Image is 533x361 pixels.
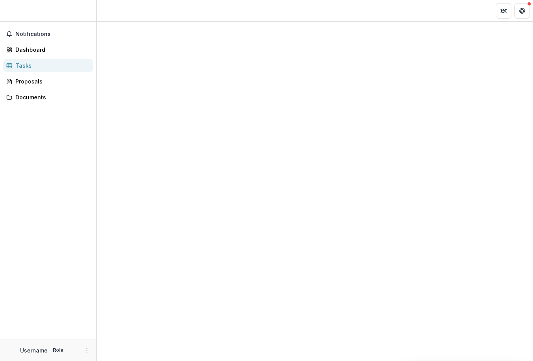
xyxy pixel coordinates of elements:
[82,346,92,355] button: More
[3,59,93,72] a: Tasks
[3,91,93,104] a: Documents
[15,61,87,70] div: Tasks
[3,75,93,88] a: Proposals
[15,77,87,85] div: Proposals
[3,28,93,40] button: Notifications
[20,346,48,354] p: Username
[51,347,66,354] p: Role
[514,3,530,19] button: Get Help
[15,93,87,101] div: Documents
[15,46,87,54] div: Dashboard
[3,43,93,56] a: Dashboard
[496,3,511,19] button: Partners
[15,31,90,37] span: Notifications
